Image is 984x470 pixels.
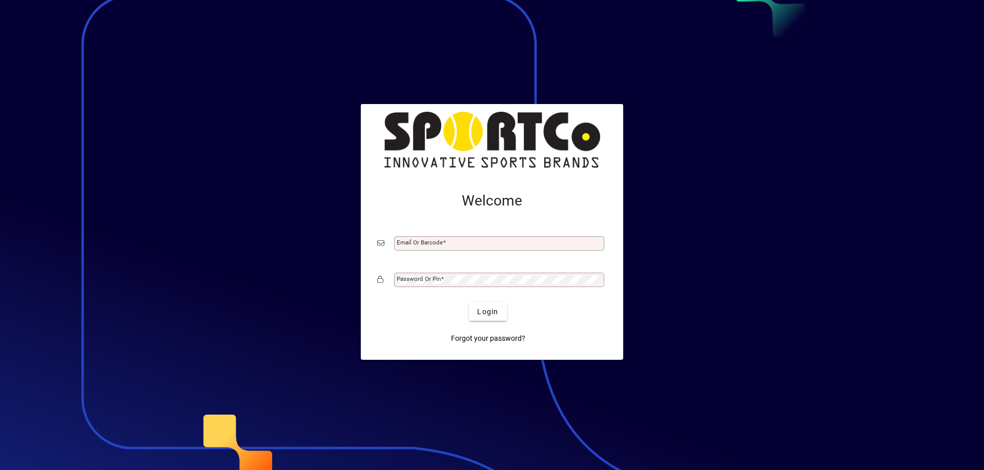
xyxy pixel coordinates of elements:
[477,306,498,317] span: Login
[397,239,443,246] mat-label: Email or Barcode
[377,192,607,210] h2: Welcome
[397,275,441,282] mat-label: Password or Pin
[469,302,506,321] button: Login
[447,329,529,348] a: Forgot your password?
[451,333,525,344] span: Forgot your password?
